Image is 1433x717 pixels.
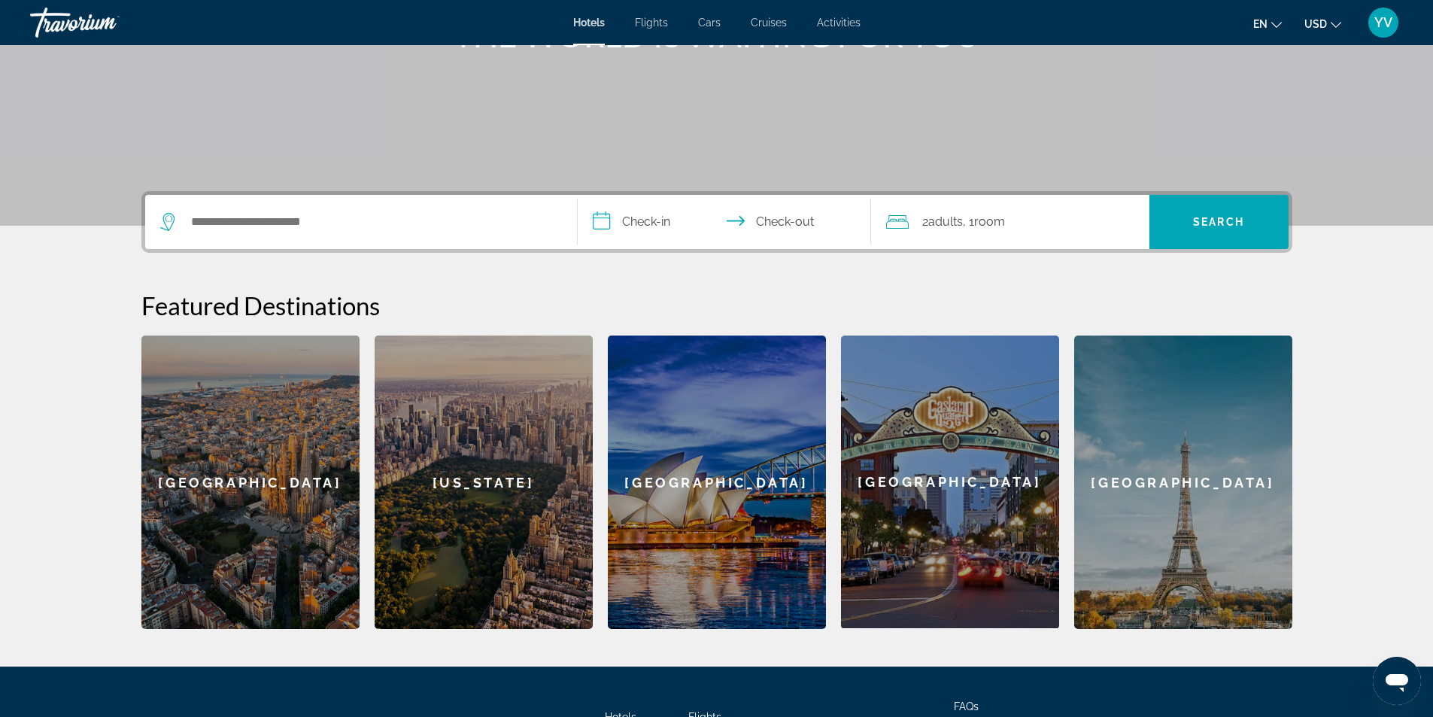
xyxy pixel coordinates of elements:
button: Change language [1253,13,1282,35]
a: Barcelona[GEOGRAPHIC_DATA] [141,336,360,629]
a: Hotels [573,17,605,29]
span: USD [1304,18,1327,30]
span: en [1253,18,1268,30]
a: New York[US_STATE] [375,336,593,629]
div: [GEOGRAPHIC_DATA] [608,336,826,629]
a: Activities [817,17,861,29]
div: Search widget [145,195,1289,249]
span: Adults [928,214,963,229]
div: [GEOGRAPHIC_DATA] [141,336,360,629]
button: Travelers: 2 adults, 0 children [871,195,1149,249]
a: San Diego[GEOGRAPHIC_DATA] [841,336,1059,629]
div: [US_STATE] [375,336,593,629]
button: Search [1149,195,1289,249]
a: Flights [635,17,668,29]
div: [GEOGRAPHIC_DATA] [841,336,1059,628]
span: , 1 [963,211,1005,232]
a: Sydney[GEOGRAPHIC_DATA] [608,336,826,629]
a: Paris[GEOGRAPHIC_DATA] [1074,336,1292,629]
button: User Menu [1364,7,1403,38]
a: Travorium [30,3,181,42]
iframe: Button to launch messaging window, conversation in progress [1373,657,1421,705]
span: YV [1374,15,1392,30]
a: Cruises [751,17,787,29]
button: Select check in and out date [578,195,871,249]
input: Search hotel destination [190,211,554,233]
span: 2 [922,211,963,232]
span: Search [1193,216,1244,228]
div: [GEOGRAPHIC_DATA] [1074,336,1292,629]
h2: Featured Destinations [141,290,1292,321]
button: Change currency [1304,13,1341,35]
a: FAQs [954,700,979,712]
span: Room [974,214,1005,229]
a: Cars [698,17,721,29]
